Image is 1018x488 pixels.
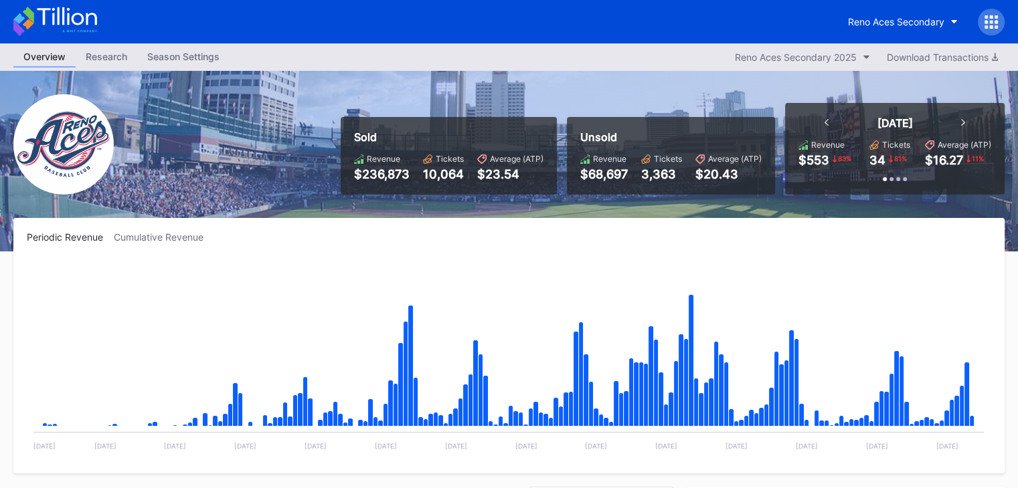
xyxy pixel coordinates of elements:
button: Reno Aces Secondary 2025 [728,48,877,66]
div: 11 % [970,153,985,164]
text: [DATE] [796,442,818,450]
div: 83 % [837,153,853,164]
text: [DATE] [94,442,116,450]
div: Reno Aces Secondary 2025 [735,51,857,63]
div: Reno Aces Secondary [848,16,944,27]
div: Research [76,47,137,66]
div: 34 [869,153,885,167]
div: Revenue [811,140,845,150]
button: Reno Aces Secondary [838,9,968,34]
a: Season Settings [137,47,230,68]
text: [DATE] [936,442,958,450]
div: Season Settings [137,47,230,66]
div: 10,064 [423,167,464,181]
svg: Chart title [27,259,991,460]
div: Tickets [436,154,464,164]
text: [DATE] [655,442,677,450]
img: RenoAces.png [13,94,114,195]
text: [DATE] [234,442,256,450]
div: 3,363 [641,167,682,181]
div: Download Transactions [887,51,998,63]
div: $23.54 [477,167,543,181]
div: Revenue [367,154,400,164]
text: [DATE] [445,442,467,450]
div: $236,873 [354,167,410,181]
div: Tickets [654,154,682,164]
div: Cumulative Revenue [114,231,214,243]
a: Overview [13,47,76,68]
div: Tickets [882,140,910,150]
text: [DATE] [305,442,327,450]
div: Average (ATP) [938,140,991,150]
div: Revenue [593,154,626,164]
text: [DATE] [585,442,607,450]
button: Download Transactions [880,48,1005,66]
text: [DATE] [726,442,748,450]
div: 81 % [893,153,908,164]
div: Average (ATP) [708,154,762,164]
text: [DATE] [866,442,888,450]
text: [DATE] [33,442,56,450]
div: $16.27 [925,153,963,167]
div: Sold [354,130,543,144]
text: [DATE] [375,442,397,450]
div: Average (ATP) [490,154,543,164]
div: $68,697 [580,167,628,181]
text: [DATE] [515,442,537,450]
text: [DATE] [164,442,186,450]
div: $20.43 [695,167,762,181]
div: [DATE] [877,116,913,130]
div: Periodic Revenue [27,231,114,243]
div: Unsold [580,130,762,144]
a: Research [76,47,137,68]
div: $553 [798,153,829,167]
